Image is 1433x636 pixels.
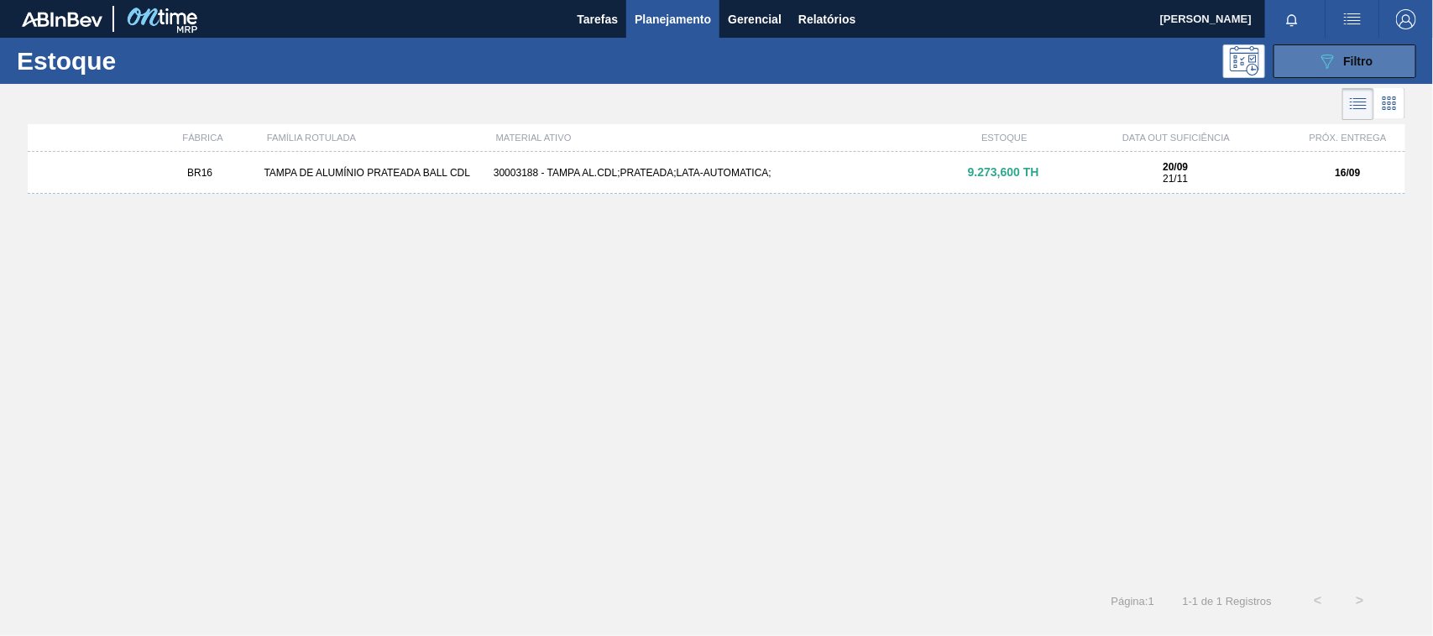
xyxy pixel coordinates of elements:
[1344,55,1373,68] span: Filtro
[1062,133,1291,143] div: DATA OUT SUFICIÊNCIA
[1163,161,1188,173] strong: 20/09
[187,167,212,179] span: BR16
[17,51,263,70] h1: Estoque
[1336,167,1361,179] strong: 16/09
[260,133,489,143] div: FAMÍLIA ROTULADA
[1223,44,1265,78] div: Pogramando: nenhum usuário selecionado
[1179,595,1272,607] span: 1 - 1 de 1 Registros
[1396,9,1416,29] img: Logout
[635,9,711,29] span: Planejamento
[728,9,782,29] span: Gerencial
[257,167,486,179] div: TAMPA DE ALUMÍNIO PRATEADA BALL CDL
[968,165,1039,179] span: 9.273,600 TH
[1374,88,1405,120] div: Visão em Cards
[1342,9,1362,29] img: userActions
[1265,8,1319,31] button: Notificações
[798,9,855,29] span: Relatórios
[577,9,618,29] span: Tarefas
[1339,580,1381,622] button: >
[145,133,259,143] div: FÁBRICA
[489,133,948,143] div: MATERIAL ATIVO
[1342,88,1374,120] div: Visão em Lista
[1111,595,1154,607] span: Página : 1
[1163,173,1188,185] span: 21/11
[22,12,102,27] img: TNhmsLtSVTkK8tSr43FrP2fwEKptu5GPRR3wAAAABJRU5ErkJggg==
[1297,580,1339,622] button: <
[1291,133,1405,143] div: PRÓX. ENTREGA
[947,133,1061,143] div: ESTOQUE
[487,167,946,179] div: 30003188 - TAMPA AL.CDL;PRATEADA;LATA-AUTOMATICA;
[1273,44,1416,78] button: Filtro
